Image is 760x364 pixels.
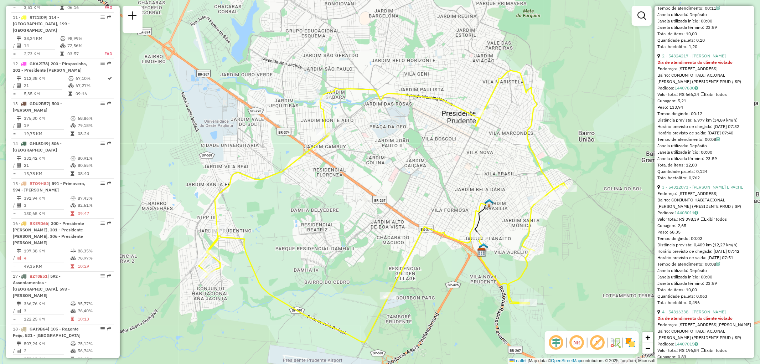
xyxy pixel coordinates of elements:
[30,273,47,279] span: BZT8E51
[71,302,76,306] i: % de utilização do peso
[100,274,105,278] em: Opções
[67,42,97,49] td: 72,56%
[13,221,84,245] span: | 300 - Presidente [PERSON_NAME], 301 - Presidente [PERSON_NAME], 306 - Presidente [PERSON_NAME]
[24,316,70,323] td: 122,25 KM
[657,242,751,248] div: Distância prevista: 0,409 km (12,27 km/h)
[71,309,76,313] i: % de utilização da cubagem
[642,332,653,343] a: Zoom in
[657,229,681,235] span: Peso: 68,35
[60,43,66,48] i: % de utilização da cubagem
[657,155,751,162] div: Janela utilizada término: 23:59
[657,111,751,117] div: Tempo dirigindo: 00:12
[551,358,581,363] a: OpenStreetMap
[100,101,105,106] em: Opções
[657,197,751,210] div: Bairro: CONJUNTO HABITACIONAL [PERSON_NAME] (PRESIDENTE PRUD / SP)
[548,334,565,351] span: Ocultar deslocamento
[75,75,107,82] td: 67,10%
[13,61,87,73] span: 12 -
[107,221,111,225] em: Rota exportada
[657,136,751,143] div: Tempo de atendimento: 00:08
[17,76,21,81] i: Distância Total
[13,263,16,270] td: =
[77,316,111,323] td: 10:13
[657,168,751,175] div: Quantidade pallets: 0,124
[71,163,76,168] i: % de utilização da cubagem
[13,141,62,153] span: | 506 - [GEOGRAPHIC_DATA]
[68,76,74,81] i: % de utilização do peso
[77,340,111,347] td: 75,12%
[642,343,653,354] a: Zoom out
[13,181,86,193] span: 15 -
[13,347,16,354] td: /
[71,342,76,346] i: % de utilização do peso
[77,210,111,217] td: 09:47
[24,255,70,262] td: 4
[657,149,751,155] div: Janela utilizada início: 00:00
[77,170,111,177] td: 08:40
[13,181,86,193] span: | 591 - Primavera, 594 - [PERSON_NAME]
[657,18,751,24] div: Janela utilizada início: 00:00
[107,141,111,145] em: Rota exportada
[657,293,751,299] div: Quantidade pallets: 0,063
[100,181,105,185] em: Opções
[17,309,21,313] i: Total de Atividades
[13,307,16,314] td: /
[657,210,751,216] div: Pedidos:
[77,307,111,314] td: 76,40%
[510,358,527,363] a: Leaflet
[17,156,21,160] i: Distância Total
[77,355,111,363] td: 08:43
[17,43,21,48] i: Total de Atividades
[13,82,16,89] td: /
[13,170,16,177] td: =
[17,203,21,207] i: Total de Atividades
[508,358,657,364] div: Map data © contributors,© 2025 TomTom, Microsoft
[13,255,16,262] td: /
[17,256,21,260] i: Total de Atividades
[17,196,21,200] i: Distância Total
[24,263,70,270] td: 49,35 KM
[657,162,751,168] div: Total de itens: 12,00
[77,247,111,255] td: 88,35%
[17,342,21,346] i: Distância Total
[657,31,751,37] div: Total de itens: 10,00
[657,175,751,181] div: Total hectolitro: 0,762
[68,83,74,88] i: % de utilização da cubagem
[24,75,68,82] td: 112,38 KM
[657,143,751,149] div: Janela utilizada: Depósito
[100,221,105,225] em: Opções
[17,116,21,121] i: Distância Total
[77,300,111,307] td: 95,77%
[71,211,74,216] i: Tempo total em rota
[657,117,751,123] div: Distância prevista: 6,977 km (34,89 km/h)
[75,82,107,89] td: 67,27%
[107,15,111,19] em: Rota exportada
[662,184,743,190] a: 3 - 54312073 - [PERSON_NAME] E PACHE
[100,327,105,331] em: Opções
[71,264,74,268] i: Tempo total em rota
[67,50,97,57] td: 03:57
[71,171,74,176] i: Tempo total em rota
[77,347,111,354] td: 56,74%
[657,316,733,321] strong: Dia de atendimento do cliente violado
[30,181,49,186] span: BTO9H82
[30,15,46,20] span: RTI1I09
[13,141,62,153] span: 14 -
[13,273,70,298] span: | 592 - Assentamentos - [GEOGRAPHIC_DATA], 593 - [PERSON_NAME]
[107,181,111,185] em: Rota exportada
[657,354,686,359] span: Cubagem: 0,83
[24,90,68,97] td: 5,35 KM
[60,36,66,41] i: % de utilização do peso
[71,116,76,121] i: % de utilização do peso
[716,137,720,142] a: Com service time
[24,115,70,122] td: 375,30 KM
[657,123,751,130] div: Horário previsto de chegada: [DATE] 07:32
[657,130,751,136] div: Horário previsto de saída: [DATE] 07:40
[30,221,48,226] span: BXE9D66
[68,92,72,96] i: Tempo total em rota
[657,24,751,31] div: Janela utilizada término: 23:59
[24,50,60,57] td: 2,73 KM
[24,355,70,363] td: 253,62 KM
[108,76,112,81] i: Rota otimizada
[657,255,751,261] div: Horário previsto de saída: [DATE] 07:51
